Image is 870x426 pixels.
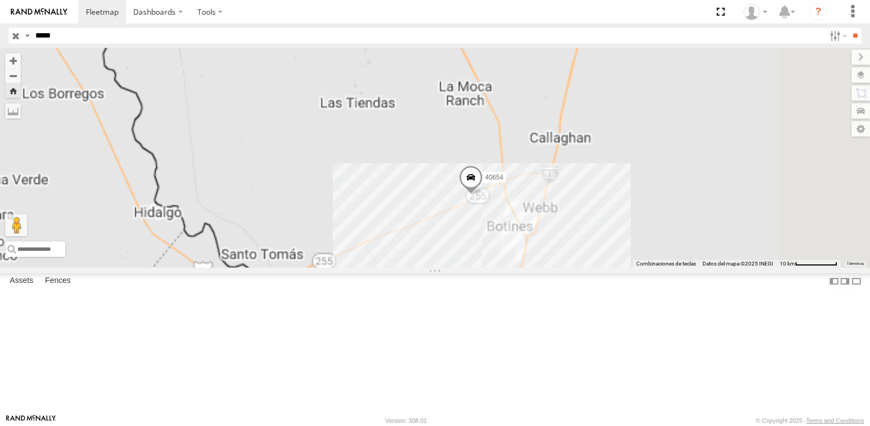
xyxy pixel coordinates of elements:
i: ? [810,3,827,21]
span: 10 km [780,261,795,267]
label: Map Settings [852,121,870,137]
a: Términos (se abre en una nueva pestaña) [847,261,864,266]
label: Hide Summary Table [851,273,862,289]
button: Escala del mapa: 10 km por 74 píxeles [776,260,841,268]
div: Version: 308.01 [386,417,427,424]
a: Visit our Website [6,415,56,426]
div: Miguel Cantu [739,4,771,20]
img: rand-logo.svg [11,8,67,16]
button: Arrastra al hombrecito al mapa para abrir Street View [5,214,27,236]
span: Datos del mapa ©2025 INEGI [703,261,773,267]
label: Search Query [23,28,32,44]
div: © Copyright 2025 - [756,417,864,424]
button: Zoom in [5,53,21,68]
span: 40654 [485,174,503,181]
label: Dock Summary Table to the Right [840,273,850,289]
a: Terms and Conditions [806,417,864,424]
label: Assets [4,274,39,289]
label: Search Filter Options [825,28,849,44]
label: Dock Summary Table to the Left [829,273,840,289]
button: Combinaciones de teclas [636,260,696,268]
label: Fences [40,274,76,289]
button: Zoom Home [5,83,21,98]
label: Measure [5,103,21,119]
button: Zoom out [5,68,21,83]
